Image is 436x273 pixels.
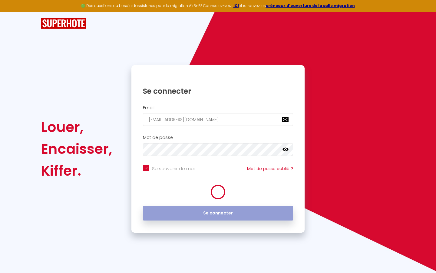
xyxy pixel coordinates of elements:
h1: Se connecter [143,86,293,96]
div: Kiffer. [41,160,112,182]
button: Ouvrir le widget de chat LiveChat [5,2,23,21]
button: Se connecter [143,206,293,221]
a: créneaux d'ouverture de la salle migration [266,3,355,8]
a: Mot de passe oublié ? [247,166,293,172]
input: Ton Email [143,113,293,126]
img: SuperHote logo [41,18,86,29]
div: Encaisser, [41,138,112,160]
div: Louer, [41,116,112,138]
a: ICI [233,3,239,8]
h2: Mot de passe [143,135,293,140]
h2: Email [143,105,293,110]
